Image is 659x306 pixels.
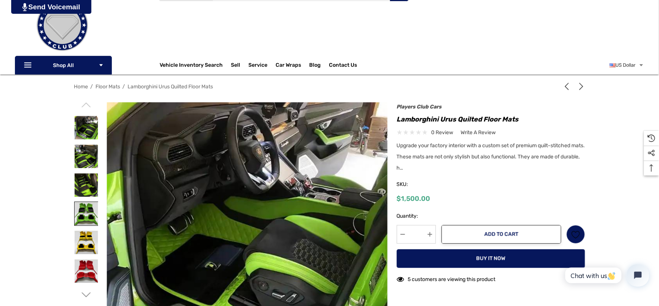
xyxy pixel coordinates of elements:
span: Car Wraps [276,62,301,70]
svg: Top [644,164,659,172]
span: $1,500.00 [397,195,430,203]
a: Home [74,83,88,90]
a: Write a Review [461,128,496,137]
a: Vehicle Inventory Search [160,62,223,70]
img: Lamborghini Urus Quilted Floor Mats [75,173,98,197]
img: Lamborghini Urus Quilted Floor Mats [75,145,98,168]
a: Players Club Cars [397,104,442,110]
svg: Icon Arrow Down [98,63,104,68]
label: Quantity: [397,212,436,221]
img: Lamborghini Urus Quilted Floor Mats [75,231,98,254]
button: Buy it now [397,249,585,268]
span: Write a Review [461,129,496,136]
a: USD [610,58,644,73]
a: Car Wraps [276,58,310,73]
img: Lamborghini Urus Quilted Floor Mats [75,202,98,225]
span: SKU: [397,179,434,190]
svg: Go to slide 2 of 2 [81,100,91,110]
span: Upgrade your factory interior with a custom set of premium quilt-stitched mats. These mats are no... [397,142,585,171]
a: Lamborghini Urus Quilted Floor Mats [128,83,213,90]
a: Contact Us [329,62,357,70]
svg: Go to slide 2 of 2 [81,290,91,300]
h1: Lamborghini Urus Quilted Floor Mats [397,113,585,125]
p: Shop All [15,56,112,75]
nav: Breadcrumb [74,80,585,93]
a: Blog [310,62,321,70]
a: Service [249,62,268,70]
svg: Wish List [571,230,580,239]
a: Wish List [567,225,585,244]
span: Sell [231,62,241,70]
svg: Icon Line [23,61,34,70]
a: Previous [563,83,574,90]
a: Sell [231,58,249,73]
img: PjwhLS0gR2VuZXJhdG9yOiBHcmF2aXQuaW8gLS0+PHN2ZyB4bWxucz0iaHR0cDovL3d3dy53My5vcmcvMjAwMC9zdmciIHhtb... [22,3,27,11]
button: Add to Cart [442,225,561,244]
img: Lamborghini Urus Quilted Floor Mats [75,116,98,139]
svg: Recently Viewed [648,135,655,142]
iframe: Tidio Chat [557,258,656,293]
span: 0 review [432,128,454,137]
svg: Social Media [648,149,655,157]
img: Lamborghini Urus Quilted Floor Mats [75,259,98,283]
div: 5 customers are viewing this product [397,272,496,284]
a: Floor Mats [96,83,120,90]
a: Next [575,83,585,90]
